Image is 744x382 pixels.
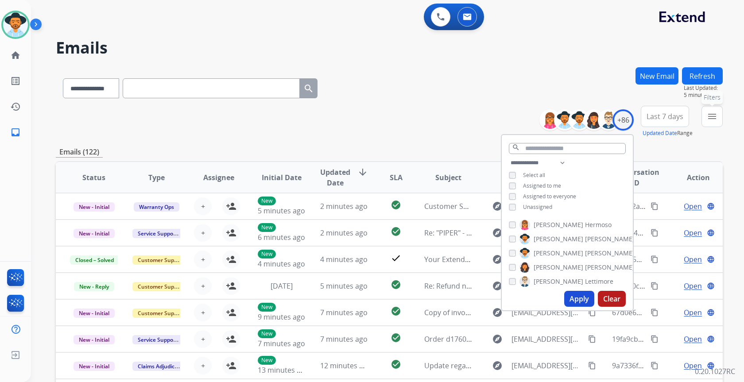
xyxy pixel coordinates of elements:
span: [PERSON_NAME] [534,249,583,258]
p: New [258,223,276,232]
span: Open [684,201,702,212]
span: 4 minutes ago [320,255,368,264]
span: 4 minutes ago [258,259,305,269]
span: Re: Refund notification [424,281,500,291]
mat-icon: home [10,50,21,61]
span: Filters [704,93,721,102]
mat-icon: explore [492,307,503,318]
mat-icon: content_copy [651,202,659,210]
p: New [258,303,276,312]
span: Open [684,228,702,238]
mat-icon: history [10,101,21,112]
mat-icon: content_copy [588,309,596,316]
button: Refresh [682,67,723,85]
mat-icon: explore [492,201,503,212]
span: Assigned to everyone [523,193,576,200]
mat-icon: content_copy [651,229,659,237]
span: New - Initial [74,362,115,371]
mat-icon: explore [492,281,503,291]
button: New Email [635,67,678,85]
span: [EMAIL_ADDRESS][DOMAIN_NAME] [511,334,583,344]
span: Customer Support [132,255,190,265]
span: [PERSON_NAME] [534,220,583,229]
h2: Emails [56,39,723,57]
mat-icon: search [512,143,520,151]
mat-icon: check_circle [391,359,401,370]
mat-icon: check_circle [391,306,401,316]
span: + [201,254,205,265]
button: + [194,197,212,215]
mat-icon: inbox [10,127,21,138]
mat-icon: language [707,255,715,263]
span: Assigned to me [523,182,561,189]
span: [EMAIL_ADDRESS][DOMAIN_NAME] [511,307,583,318]
img: avatar [3,12,28,37]
button: Last 7 days [641,106,689,127]
span: 2 minutes ago [320,228,368,238]
span: Copy of invoice. Cc: [PERSON_NAME] [424,308,545,317]
mat-icon: content_copy [588,362,596,370]
mat-icon: person_add [226,334,236,344]
span: Open [684,334,702,344]
p: New [258,250,276,259]
mat-icon: person_add [226,254,236,265]
span: SLA [390,172,403,183]
span: 13 minutes ago [258,365,309,375]
mat-icon: explore [492,360,503,371]
mat-icon: menu [707,111,717,122]
p: 0.20.1027RC [695,366,735,377]
mat-icon: check_circle [391,200,401,210]
span: Closed – Solved [70,255,119,265]
mat-icon: content_copy [651,335,659,343]
mat-icon: person_add [226,228,236,238]
span: Last Updated: [684,85,723,92]
mat-icon: language [707,362,715,370]
span: 7 minutes ago [320,308,368,317]
p: New [258,197,276,205]
span: Service Support [132,229,183,238]
span: 2 minutes ago [320,201,368,211]
span: Assignee [203,172,234,183]
span: 5 minutes ago [258,206,305,216]
button: + [194,330,212,348]
button: Filters [701,106,723,127]
span: Customer Support [132,309,190,318]
button: Clear [598,291,626,307]
span: Open [684,254,702,265]
span: Select all [523,171,545,179]
span: + [201,360,205,371]
span: Warranty Ops [134,202,179,212]
p: New [258,356,276,365]
span: Initial Date [262,172,302,183]
mat-icon: explore [492,228,503,238]
span: 7 minutes ago [258,339,305,348]
span: 7 minutes ago [320,334,368,344]
span: Customer Support [132,282,190,291]
span: + [201,307,205,318]
span: Updated Date [320,167,350,188]
span: Subject [435,172,461,183]
mat-icon: arrow_downward [357,167,368,177]
mat-icon: content_copy [588,335,596,343]
span: Open [684,307,702,318]
span: Type [148,172,165,183]
span: + [201,281,205,291]
mat-icon: check [391,253,401,263]
span: [PERSON_NAME] [585,263,635,272]
span: Open [684,360,702,371]
span: [EMAIL_ADDRESS][DOMAIN_NAME] [511,360,583,371]
span: New - Reply [74,282,114,291]
span: Service Support [132,335,183,344]
mat-icon: check_circle [391,226,401,237]
span: Conversation ID [612,167,660,188]
mat-icon: person_add [226,360,236,371]
span: New - Initial [74,202,115,212]
span: 6 minutes ago [258,232,305,242]
span: Lettimore [585,277,613,286]
span: [PERSON_NAME] [534,263,583,272]
span: Status [82,172,105,183]
span: 9 minutes ago [258,312,305,322]
span: [PERSON_NAME] [585,235,635,243]
span: 5 minutes ago [320,281,368,291]
span: Last 7 days [647,115,683,118]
